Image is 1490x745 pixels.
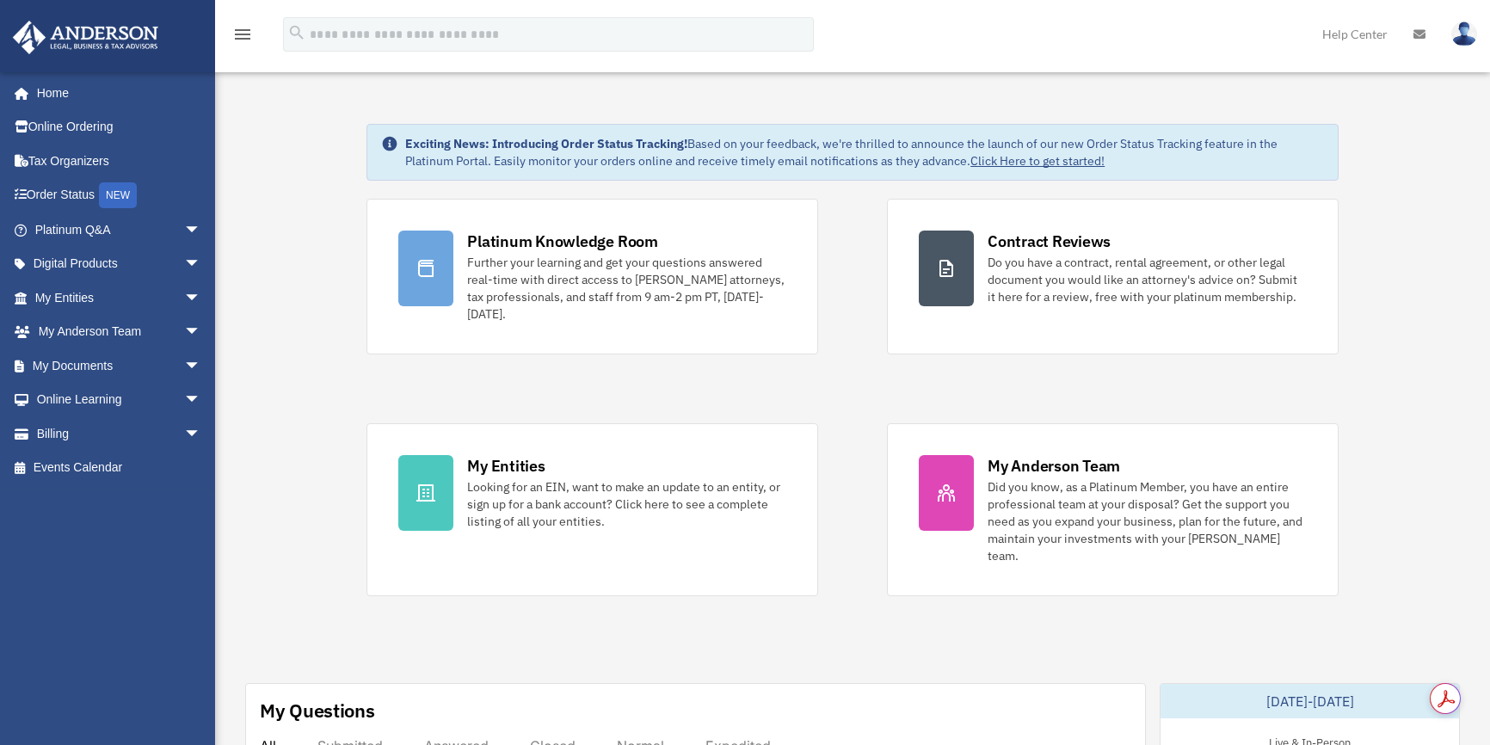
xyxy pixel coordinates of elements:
span: arrow_drop_down [184,383,219,418]
div: Based on your feedback, we're thrilled to announce the launch of our new Order Status Tracking fe... [405,135,1324,169]
span: arrow_drop_down [184,247,219,282]
a: Online Ordering [12,110,227,145]
span: arrow_drop_down [184,348,219,384]
a: My Entitiesarrow_drop_down [12,280,227,315]
strong: Exciting News: Introducing Order Status Tracking! [405,136,687,151]
div: NEW [99,182,137,208]
a: Order StatusNEW [12,178,227,213]
a: Digital Productsarrow_drop_down [12,247,227,281]
div: [DATE]-[DATE] [1161,684,1459,718]
a: Platinum Knowledge Room Further your learning and get your questions answered real-time with dire... [366,199,818,354]
div: My Anderson Team [988,455,1120,477]
div: Did you know, as a Platinum Member, you have an entire professional team at your disposal? Get th... [988,478,1307,564]
div: Do you have a contract, rental agreement, or other legal document you would like an attorney's ad... [988,254,1307,305]
div: Further your learning and get your questions answered real-time with direct access to [PERSON_NAM... [467,254,786,323]
span: arrow_drop_down [184,416,219,452]
span: arrow_drop_down [184,315,219,350]
a: Home [12,76,219,110]
div: Contract Reviews [988,231,1111,252]
a: Tax Organizers [12,144,227,178]
div: Platinum Knowledge Room [467,231,658,252]
a: Billingarrow_drop_down [12,416,227,451]
div: My Questions [260,698,375,723]
div: Looking for an EIN, want to make an update to an entity, or sign up for a bank account? Click her... [467,478,786,530]
a: My Anderson Team Did you know, as a Platinum Member, you have an entire professional team at your... [887,423,1339,596]
span: arrow_drop_down [184,280,219,316]
a: Contract Reviews Do you have a contract, rental agreement, or other legal document you would like... [887,199,1339,354]
a: Online Learningarrow_drop_down [12,383,227,417]
a: My Anderson Teamarrow_drop_down [12,315,227,349]
i: menu [232,24,253,45]
i: search [287,23,306,42]
a: My Entities Looking for an EIN, want to make an update to an entity, or sign up for a bank accoun... [366,423,818,596]
div: My Entities [467,455,545,477]
span: arrow_drop_down [184,212,219,248]
img: Anderson Advisors Platinum Portal [8,21,163,54]
a: Platinum Q&Aarrow_drop_down [12,212,227,247]
img: User Pic [1451,22,1477,46]
a: My Documentsarrow_drop_down [12,348,227,383]
a: Click Here to get started! [970,153,1105,169]
a: menu [232,30,253,45]
a: Events Calendar [12,451,227,485]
